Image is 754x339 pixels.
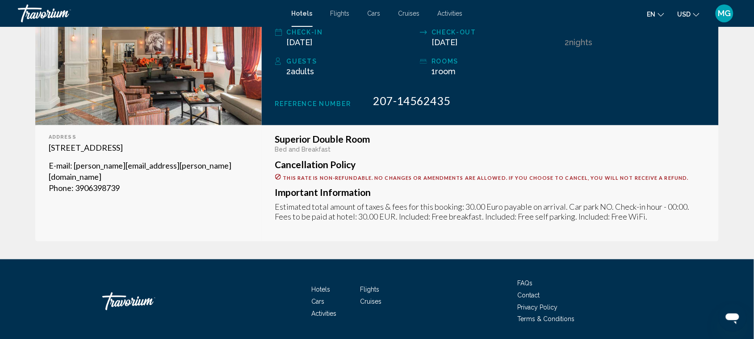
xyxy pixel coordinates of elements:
[368,10,381,17] a: Cars
[283,175,689,181] span: This rate is non-refundable. No changes or amendments are allowed. If you choose to cancel, you w...
[360,298,382,305] a: Cruises
[287,56,415,67] div: Guests
[518,304,558,311] a: Privacy Policy
[435,67,456,76] span: Room
[275,134,705,144] h3: Superior Double Room
[518,316,575,323] a: Terms & Conditions
[312,286,331,293] a: Hotels
[287,27,415,38] div: Check-in
[431,38,457,47] span: [DATE]
[312,310,337,317] a: Activities
[718,303,747,332] iframe: Button to launch messaging window
[291,67,314,76] span: Adults
[518,292,540,299] a: Contact
[287,38,313,47] span: [DATE]
[71,183,120,193] span: : 3906398739
[18,4,283,22] a: Travorium
[438,10,463,17] a: Activities
[49,161,231,182] span: : [PERSON_NAME][EMAIL_ADDRESS][PERSON_NAME][DOMAIN_NAME]
[647,8,664,21] button: Change language
[275,146,331,153] span: Bed and Breakfast
[287,67,314,76] span: 2
[275,100,351,107] span: Reference Number
[431,27,560,38] div: Check-out
[678,8,700,21] button: Change currency
[331,10,350,17] a: Flights
[292,10,313,17] a: Hotels
[275,202,705,221] p: Estimated total amount of taxes & fees for this booking: 30.00 Euro payable on arrival. Car park ...
[360,286,380,293] a: Flights
[102,288,192,315] a: Travorium
[518,280,533,287] a: FAQs
[431,56,560,67] div: rooms
[431,67,456,76] span: 1
[565,38,570,47] span: 2
[570,38,593,47] span: Nights
[275,160,705,169] h3: Cancellation Policy
[49,183,71,193] span: Phone
[49,134,248,140] div: Address
[647,11,656,18] span: en
[718,9,731,18] span: MG
[373,94,451,107] span: 207-14562435
[678,11,691,18] span: USD
[312,298,325,305] a: Cars
[275,187,705,197] h3: Important Information
[398,10,420,17] a: Cruises
[49,142,248,153] p: [STREET_ADDRESS]
[713,4,736,23] button: User Menu
[49,161,70,170] span: E-mail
